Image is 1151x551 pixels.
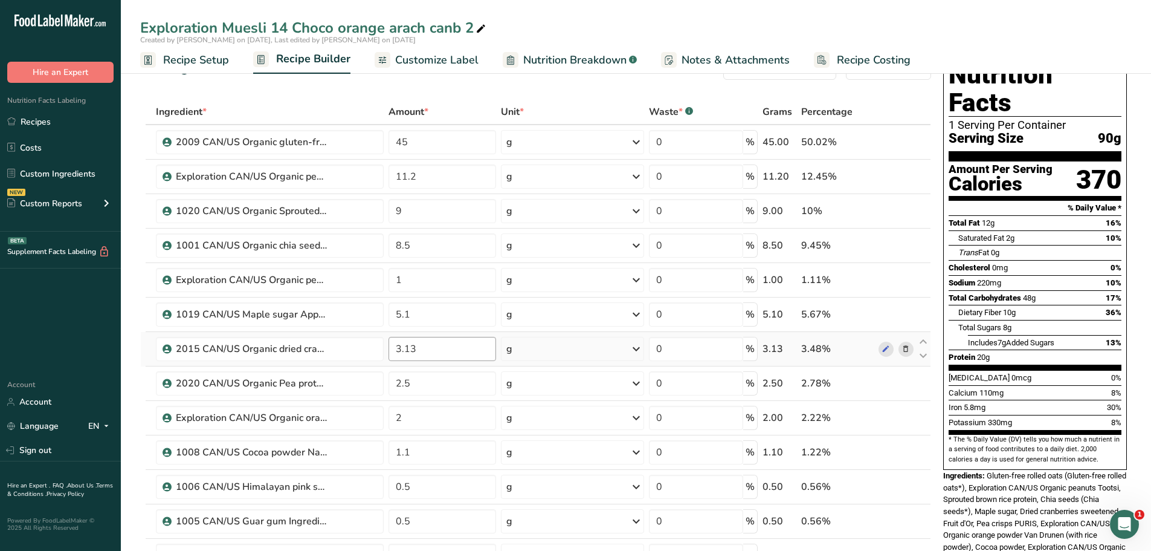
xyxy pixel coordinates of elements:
[140,47,229,74] a: Recipe Setup
[176,238,327,253] div: 1001 CAN/US Organic chia seeds Tootsi + FCEN
[801,204,874,218] div: 10%
[176,307,327,322] div: 1019 CAN/US Maple sugar Appalaches Nature + USDA
[949,218,980,227] span: Total Fat
[156,105,207,119] span: Ingredient
[958,323,1001,332] span: Total Sugars
[1135,510,1144,520] span: 1
[1110,510,1139,539] iframe: Intercom live chat
[176,204,327,218] div: 1020 CAN/US Organic Sprouted brown rice protein powder Jiangxi Hengding
[801,480,874,494] div: 0.56%
[801,514,874,529] div: 0.56%
[762,135,797,149] div: 45.00
[958,308,1001,317] span: Dietary Fiber
[949,263,990,272] span: Cholesterol
[506,342,512,356] div: g
[506,169,512,184] div: g
[506,135,512,149] div: g
[506,411,512,425] div: g
[762,445,797,460] div: 1.10
[395,52,479,68] span: Customize Label
[176,480,327,494] div: 1006 CAN/US Himalayan pink salt Tootsi
[176,411,327,425] div: Exploration CAN/US Organic orange powder Van Drunen (with rice powder)
[7,481,50,490] a: Hire an Expert .
[1098,131,1121,146] span: 90g
[501,105,524,119] span: Unit
[943,471,985,480] span: Ingredients:
[762,480,797,494] div: 0.50
[506,514,512,529] div: g
[140,35,416,45] span: Created by [PERSON_NAME] on [DATE], Last edited by [PERSON_NAME] on [DATE]
[1106,278,1121,287] span: 10%
[140,17,488,39] div: Exploration Muesli 14 Choco orange arach canb 2
[523,52,627,68] span: Nutrition Breakdown
[1076,164,1121,196] div: 370
[176,445,327,460] div: 1008 CAN/US Cocoa powder Nature Zen+ USDA
[949,131,1024,146] span: Serving Size
[762,514,797,529] div: 0.50
[762,105,792,119] span: Grams
[7,481,113,498] a: Terms & Conditions .
[958,248,989,257] span: Fat
[998,338,1006,347] span: 7g
[88,419,114,434] div: EN
[1011,373,1031,382] span: 0mcg
[163,52,229,68] span: Recipe Setup
[837,52,911,68] span: Recipe Costing
[1003,323,1011,332] span: 8g
[949,164,1053,175] div: Amount Per Serving
[7,517,114,532] div: Powered By FoodLabelMaker © 2025 All Rights Reserved
[1106,338,1121,347] span: 13%
[1111,373,1121,382] span: 0%
[176,169,327,184] div: Exploration CAN/US Organic peanuts Tootsi
[762,411,797,425] div: 2.00
[801,307,874,322] div: 5.67%
[276,51,350,67] span: Recipe Builder
[8,237,27,244] div: BETA
[1107,403,1121,412] span: 30%
[762,342,797,356] div: 3.13
[1003,308,1016,317] span: 10g
[949,278,975,287] span: Sodium
[1111,418,1121,427] span: 8%
[949,435,1121,465] section: * The % Daily Value (DV) tells you how much a nutrient in a serving of food contributes to a dail...
[1006,233,1014,243] span: 2g
[176,376,327,391] div: 2020 CAN/US Organic Pea protein crisps PURIS
[958,248,978,257] i: Trans
[506,376,512,391] div: g
[7,62,114,83] button: Hire an Expert
[991,248,999,257] span: 0g
[979,388,1004,397] span: 110mg
[762,238,797,253] div: 8.50
[949,175,1053,193] div: Calories
[801,376,874,391] div: 2.78%
[7,416,59,437] a: Language
[949,353,975,362] span: Protein
[977,278,1001,287] span: 220mg
[1111,388,1121,397] span: 8%
[661,47,790,74] a: Notes & Attachments
[67,481,96,490] a: About Us .
[988,418,1012,427] span: 330mg
[503,47,637,74] a: Nutrition Breakdown
[958,233,1004,243] span: Saturated Fat
[176,273,327,287] div: Exploration CAN/US Organic peanut butter powder [PERSON_NAME] Naturals
[176,135,327,149] div: 2009 CAN/US Organic gluten-free rolled oats Tootsi + FCEN
[982,218,995,227] span: 12g
[506,273,512,287] div: g
[506,307,512,322] div: g
[762,169,797,184] div: 11.20
[949,388,978,397] span: Calcium
[649,105,693,119] div: Waste
[801,411,874,425] div: 2.22%
[977,353,990,362] span: 20g
[176,514,327,529] div: 1005 CAN/US Guar gum Ingredion
[949,403,962,412] span: Iron
[964,403,985,412] span: 5.8mg
[801,238,874,253] div: 9.45%
[992,263,1008,272] span: 0mg
[762,273,797,287] div: 1.00
[801,105,853,119] span: Percentage
[506,204,512,218] div: g
[682,52,790,68] span: Notes & Attachments
[1106,233,1121,243] span: 10%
